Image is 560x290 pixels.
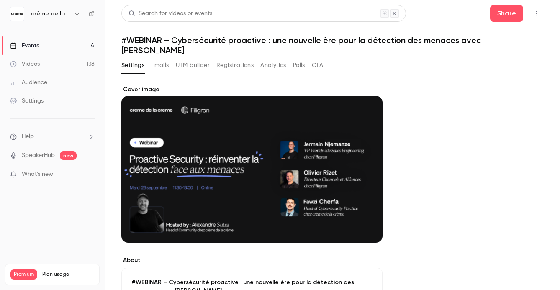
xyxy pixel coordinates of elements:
div: Audience [10,78,47,87]
button: UTM builder [176,59,210,72]
button: Analytics [260,59,286,72]
button: Share [490,5,523,22]
h1: #WEBINAR – Cybersécurité proactive : une nouvelle ère pour la détection des menaces avec [PERSON_... [121,35,543,55]
button: Settings [121,59,144,72]
button: Polls [293,59,305,72]
img: crème de la crème [10,7,24,21]
button: CTA [312,59,323,72]
span: Premium [10,269,37,280]
button: Emails [151,59,169,72]
label: About [121,256,383,264]
div: Settings [10,97,44,105]
a: SpeakerHub [22,151,55,160]
label: Cover image [121,85,383,94]
span: new [60,151,77,160]
span: Help [22,132,34,141]
div: Events [10,41,39,50]
section: Cover image [121,85,383,243]
div: Search for videos or events [128,9,212,18]
h6: crème de la crème [31,10,70,18]
span: Plan usage [42,271,94,278]
div: Videos [10,60,40,68]
iframe: Noticeable Trigger [85,171,95,178]
button: Registrations [216,59,254,72]
span: What's new [22,170,53,179]
li: help-dropdown-opener [10,132,95,141]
